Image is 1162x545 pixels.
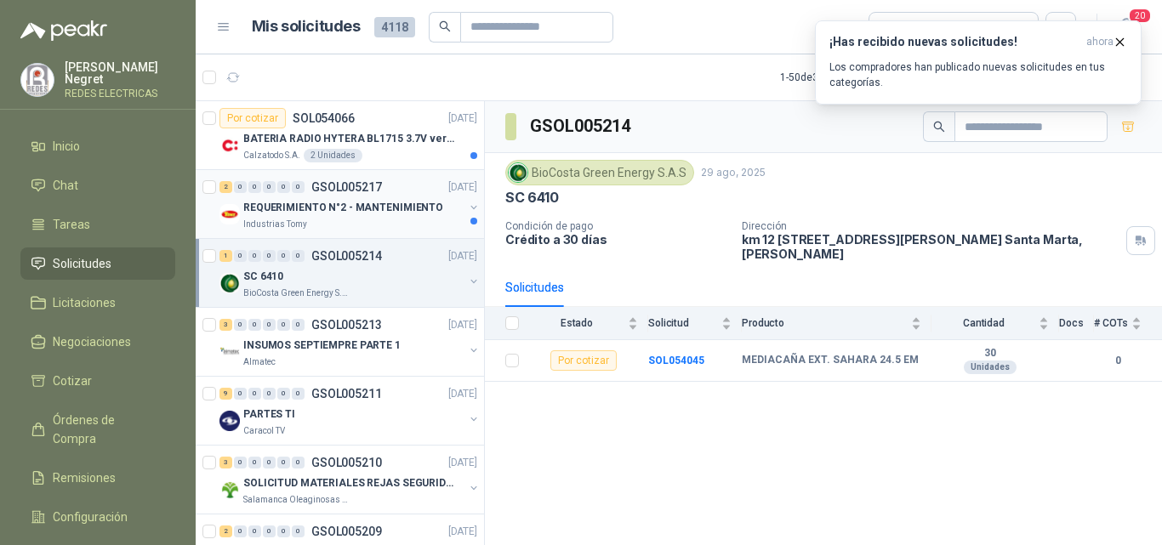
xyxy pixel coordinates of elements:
[53,137,80,156] span: Inicio
[243,493,350,507] p: Salamanca Oleaginosas SAS
[243,149,300,162] p: Calzatodo S.A.
[219,181,232,193] div: 2
[550,350,617,371] div: Por cotizar
[311,457,382,468] p: GSOL005210
[505,160,694,185] div: BioCosta Green Energy S.A.S
[243,131,455,147] p: BATERIA RADIO HYTERA BL1715 3.7V ver imagen
[219,177,481,231] a: 2 0 0 0 0 0 GSOL005217[DATE] Company LogoREQUERIMIENTO N°2 - MANTENIMIENTOIndustrias Tomy
[277,525,290,537] div: 0
[65,88,175,99] p: REDES ELECTRICAS
[20,404,175,455] a: Órdenes de Compra
[219,246,481,300] a: 1 0 0 0 0 0 GSOL005214[DATE] Company LogoSC 6410BioCosta Green Energy S.A.S
[648,307,742,340] th: Solicitud
[65,61,175,85] p: [PERSON_NAME] Negret
[53,254,111,273] span: Solicitudes
[931,307,1059,340] th: Cantidad
[248,457,261,468] div: 0
[234,525,247,537] div: 0
[234,181,247,193] div: 0
[829,35,1079,49] h3: ¡Has recibido nuevas solicitudes!
[219,525,232,537] div: 2
[1094,307,1162,340] th: # COTs
[219,135,240,156] img: Company Logo
[219,250,232,262] div: 1
[277,388,290,400] div: 0
[196,101,484,170] a: Por cotizarSOL054066[DATE] Company LogoBATERIA RADIO HYTERA BL1715 3.7V ver imagenCalzatodo S.A.2...
[931,347,1049,360] b: 30
[292,250,305,262] div: 0
[219,411,240,431] img: Company Logo
[742,220,1119,232] p: Dirección
[243,338,401,354] p: INSUMOS SEPTIEMPRE PARTE 1
[293,112,355,124] p: SOL054066
[509,163,527,182] img: Company Logo
[263,457,276,468] div: 0
[20,462,175,494] a: Remisiones
[505,189,559,207] p: SC 6410
[219,342,240,362] img: Company Logo
[20,130,175,162] a: Inicio
[53,293,116,312] span: Licitaciones
[234,250,247,262] div: 0
[219,480,240,500] img: Company Logo
[815,20,1142,105] button: ¡Has recibido nuevas solicitudes!ahora Los compradores han publicado nuevas solicitudes en tus ca...
[20,208,175,241] a: Tareas
[20,326,175,358] a: Negociaciones
[933,121,945,133] span: search
[931,317,1035,329] span: Cantidad
[20,20,107,41] img: Logo peakr
[277,319,290,331] div: 0
[20,365,175,397] a: Cotizar
[248,525,261,537] div: 0
[829,60,1127,90] p: Los compradores han publicado nuevas solicitudes en tus categorías.
[311,319,382,331] p: GSOL005213
[53,215,90,234] span: Tareas
[219,319,232,331] div: 3
[20,287,175,319] a: Licitaciones
[243,355,276,369] p: Almatec
[243,424,285,438] p: Caracol TV
[277,181,290,193] div: 0
[21,64,54,96] img: Company Logo
[234,457,247,468] div: 0
[219,388,232,400] div: 9
[880,18,915,37] div: Todas
[311,525,382,537] p: GSOL005209
[248,181,261,193] div: 0
[448,524,477,540] p: [DATE]
[1128,8,1152,24] span: 20
[263,250,276,262] div: 0
[1111,12,1142,43] button: 20
[648,355,704,366] a: SOL054045
[243,287,350,300] p: BioCosta Green Energy S.A.S
[448,248,477,264] p: [DATE]
[252,14,361,39] h1: Mis solicitudes
[742,354,919,367] b: MEDIACAÑA EXT. SAHARA 24.5 EM
[53,411,159,448] span: Órdenes de Compra
[53,332,131,351] span: Negociaciones
[277,457,290,468] div: 0
[742,307,931,340] th: Producto
[1094,353,1142,369] b: 0
[1094,317,1128,329] span: # COTs
[448,111,477,127] p: [DATE]
[448,317,477,333] p: [DATE]
[304,149,362,162] div: 2 Unidades
[219,204,240,224] img: Company Logo
[311,250,382,262] p: GSOL005214
[243,406,295,423] p: PARTES TI
[243,200,443,216] p: REQUERIMIENTO N°2 - MANTENIMIENTO
[1059,307,1094,340] th: Docs
[263,181,276,193] div: 0
[219,457,232,468] div: 3
[448,179,477,196] p: [DATE]
[964,360,1017,374] div: Unidades
[20,169,175,202] a: Chat
[292,388,305,400] div: 0
[529,307,648,340] th: Estado
[248,319,261,331] div: 0
[53,508,128,526] span: Configuración
[780,64,891,91] div: 1 - 50 de 3545
[292,457,305,468] div: 0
